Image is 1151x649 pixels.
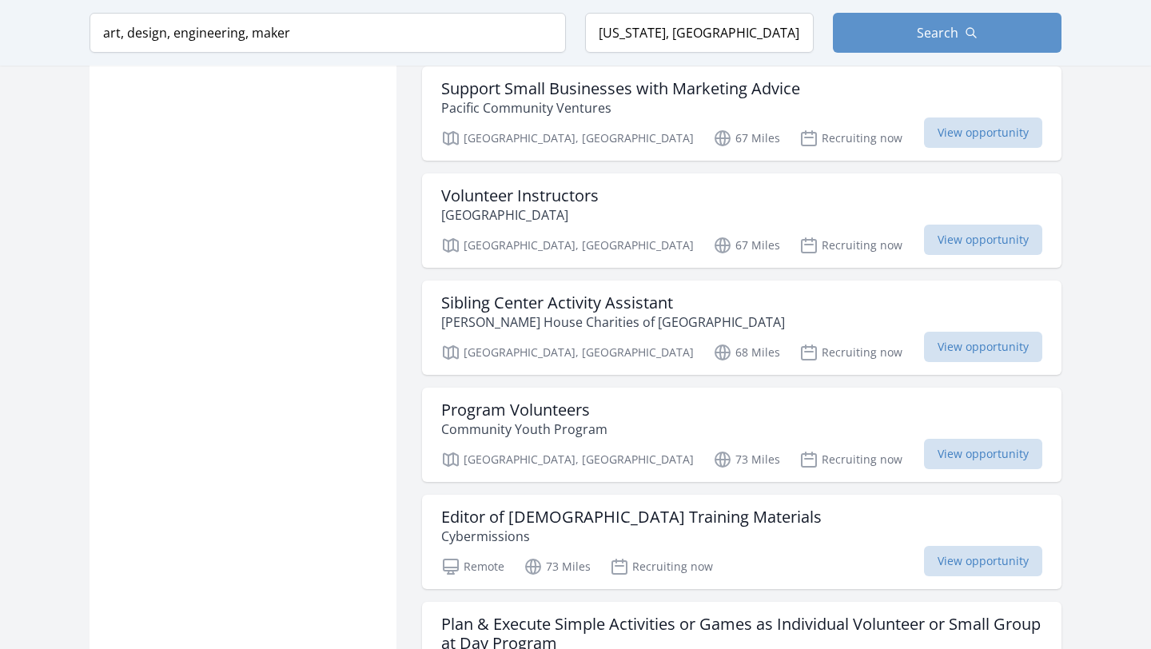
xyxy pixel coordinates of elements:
[924,117,1042,148] span: View opportunity
[441,205,599,225] p: [GEOGRAPHIC_DATA]
[441,79,800,98] h3: Support Small Businesses with Marketing Advice
[441,527,822,546] p: Cybermissions
[422,388,1061,482] a: Program Volunteers Community Youth Program [GEOGRAPHIC_DATA], [GEOGRAPHIC_DATA] 73 Miles Recruiti...
[713,450,780,469] p: 73 Miles
[924,332,1042,362] span: View opportunity
[924,439,1042,469] span: View opportunity
[799,343,902,362] p: Recruiting now
[441,293,785,313] h3: Sibling Center Activity Assistant
[585,13,814,53] input: Location
[422,173,1061,268] a: Volunteer Instructors [GEOGRAPHIC_DATA] [GEOGRAPHIC_DATA], [GEOGRAPHIC_DATA] 67 Miles Recruiting ...
[924,546,1042,576] span: View opportunity
[441,343,694,362] p: [GEOGRAPHIC_DATA], [GEOGRAPHIC_DATA]
[441,420,607,439] p: Community Youth Program
[90,13,566,53] input: Keyword
[422,495,1061,589] a: Editor of [DEMOGRAPHIC_DATA] Training Materials Cybermissions Remote 73 Miles Recruiting now View...
[713,343,780,362] p: 68 Miles
[441,98,800,117] p: Pacific Community Ventures
[441,313,785,332] p: [PERSON_NAME] House Charities of [GEOGRAPHIC_DATA]
[924,225,1042,255] span: View opportunity
[713,236,780,255] p: 67 Miles
[441,508,822,527] h3: Editor of [DEMOGRAPHIC_DATA] Training Materials
[799,129,902,148] p: Recruiting now
[422,281,1061,375] a: Sibling Center Activity Assistant [PERSON_NAME] House Charities of [GEOGRAPHIC_DATA] [GEOGRAPHIC_...
[917,23,958,42] span: Search
[441,236,694,255] p: [GEOGRAPHIC_DATA], [GEOGRAPHIC_DATA]
[422,66,1061,161] a: Support Small Businesses with Marketing Advice Pacific Community Ventures [GEOGRAPHIC_DATA], [GEO...
[610,557,713,576] p: Recruiting now
[799,450,902,469] p: Recruiting now
[524,557,591,576] p: 73 Miles
[713,129,780,148] p: 67 Miles
[441,129,694,148] p: [GEOGRAPHIC_DATA], [GEOGRAPHIC_DATA]
[441,186,599,205] h3: Volunteer Instructors
[441,400,607,420] h3: Program Volunteers
[441,450,694,469] p: [GEOGRAPHIC_DATA], [GEOGRAPHIC_DATA]
[833,13,1061,53] button: Search
[441,557,504,576] p: Remote
[799,236,902,255] p: Recruiting now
